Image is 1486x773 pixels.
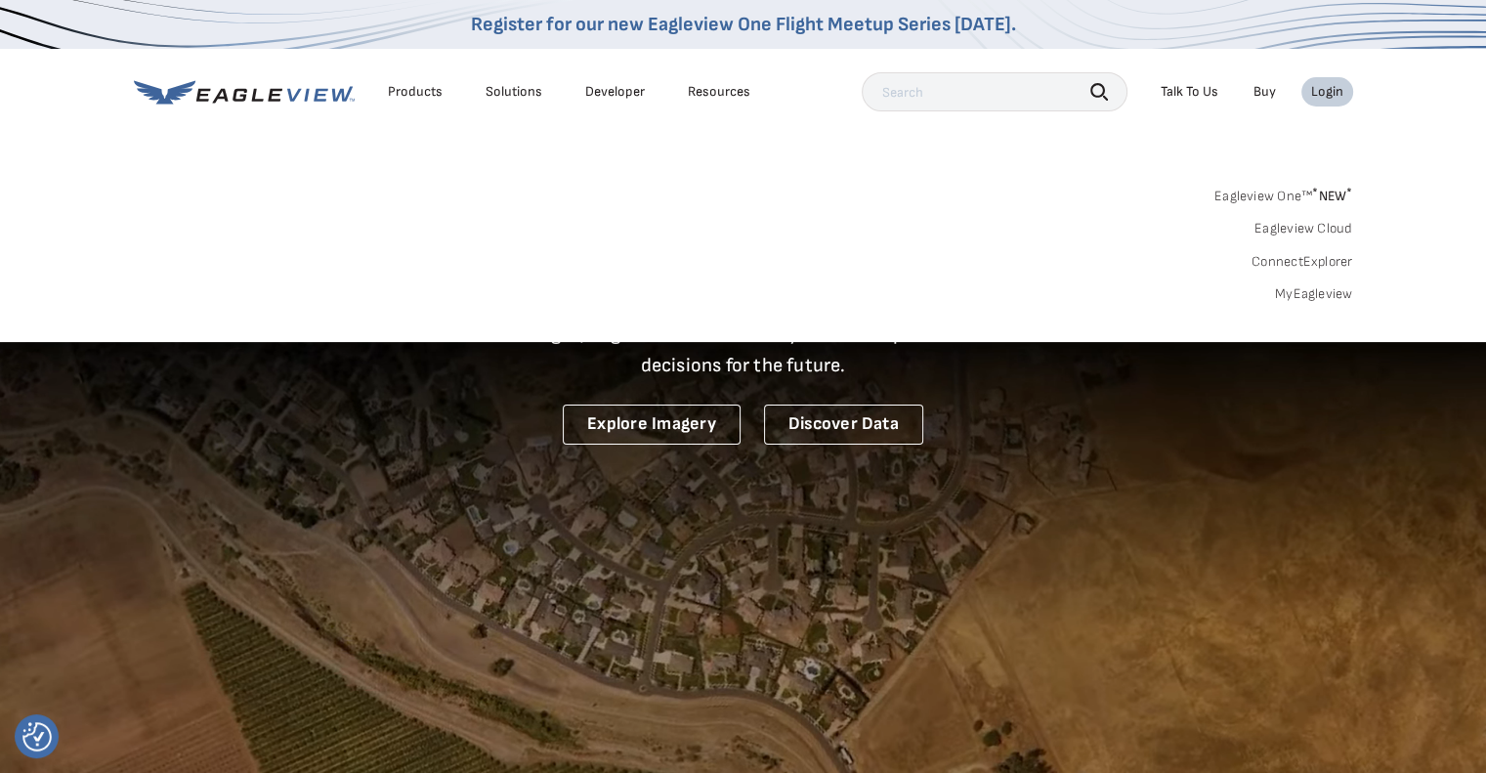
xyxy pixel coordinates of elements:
a: Explore Imagery [563,405,741,445]
input: Search [862,72,1127,111]
a: MyEagleview [1275,285,1353,303]
div: Login [1311,83,1343,101]
div: Solutions [486,83,542,101]
button: Consent Preferences [22,722,52,752]
a: Discover Data [764,405,923,445]
a: Buy [1253,83,1276,101]
div: Products [388,83,443,101]
a: Eagleview One™*NEW* [1214,182,1353,204]
a: Eagleview Cloud [1254,220,1353,237]
a: ConnectExplorer [1252,253,1353,271]
div: Talk To Us [1161,83,1218,101]
a: Developer [585,83,645,101]
a: Register for our new Eagleview One Flight Meetup Series [DATE]. [471,13,1016,36]
div: Resources [688,83,750,101]
img: Revisit consent button [22,722,52,752]
span: NEW [1312,188,1352,204]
